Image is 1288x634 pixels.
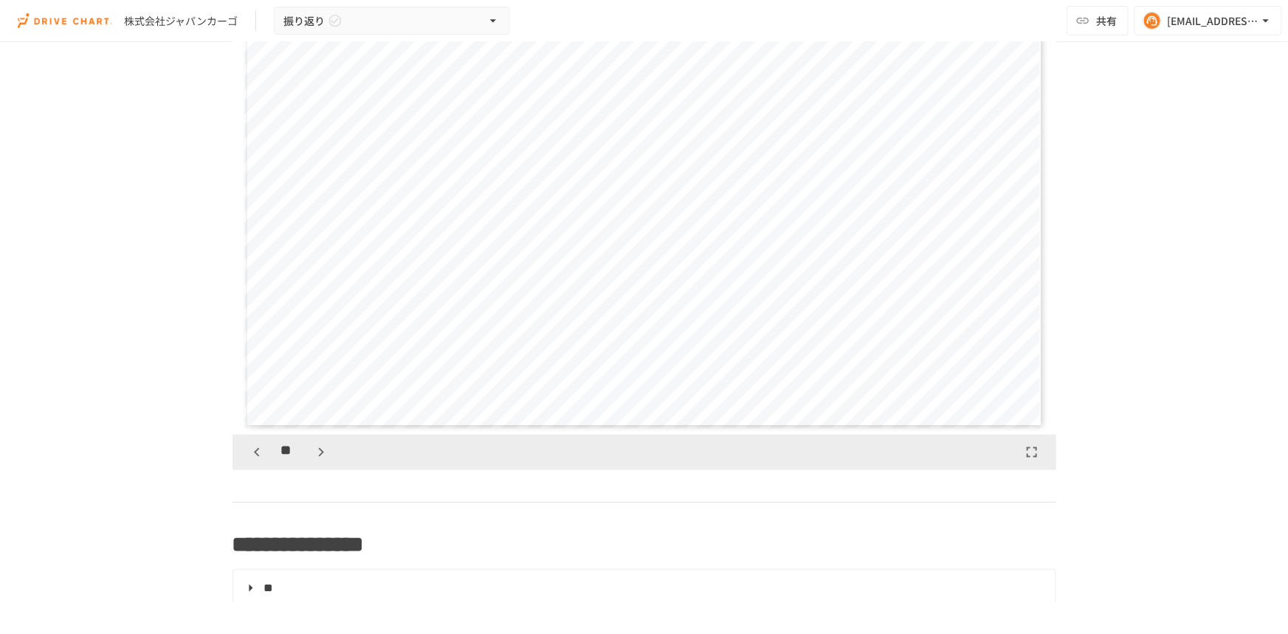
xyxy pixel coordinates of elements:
[1096,13,1117,29] span: 共有
[1067,6,1129,35] button: 共有
[18,9,112,32] img: i9VDDS9JuLRLX3JIUyK59LcYp6Y9cayLPHs4hOxMB9W
[124,13,238,29] div: 株式会社ジャパンカーゴ
[274,7,510,35] button: 振り返り
[1134,6,1282,35] button: [EMAIL_ADDRESS][DOMAIN_NAME]
[283,12,325,30] span: 振り返り
[1167,12,1258,30] div: [EMAIL_ADDRESS][DOMAIN_NAME]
